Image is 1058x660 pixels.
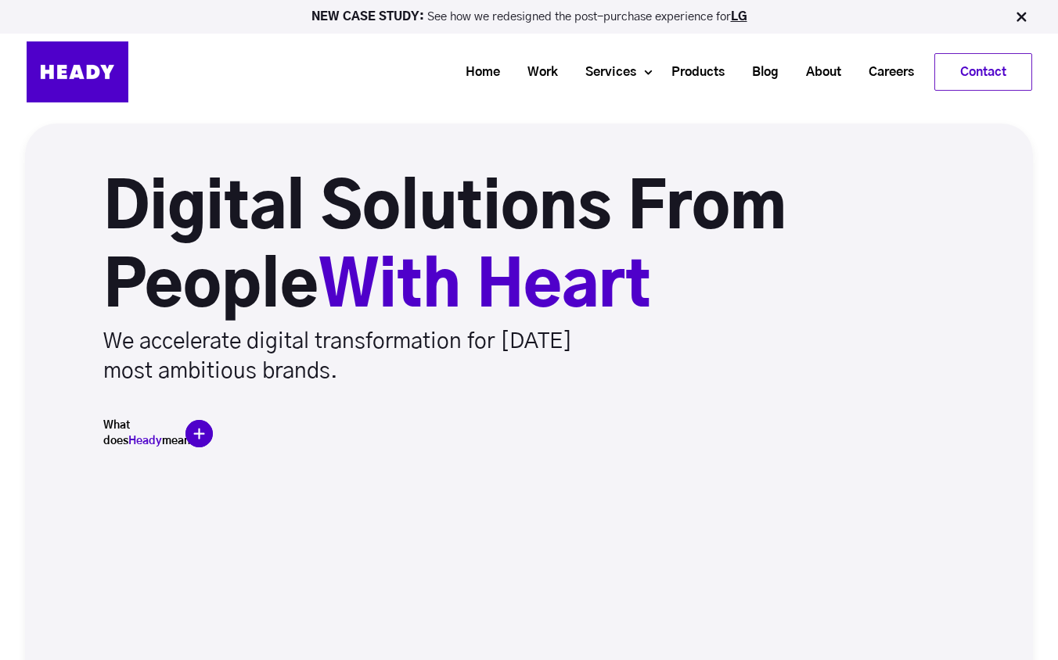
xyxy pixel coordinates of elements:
[566,58,644,87] a: Services
[144,53,1032,91] div: Navigation Menu
[1013,9,1029,25] img: Close Bar
[446,58,508,87] a: Home
[103,170,933,327] h1: Digital Solutions From People
[731,11,747,23] a: LG
[185,420,213,447] img: plus-icon
[103,418,182,449] h5: What does mean?
[732,58,786,87] a: Blog
[7,11,1051,23] p: See how we redesigned the post-purchase experience for
[318,256,651,319] span: With Heart
[508,58,566,87] a: Work
[849,58,922,87] a: Careers
[311,11,427,23] strong: NEW CASE STUDY:
[786,58,849,87] a: About
[27,41,128,102] img: Heady_Logo_Web-01 (1)
[652,58,732,87] a: Products
[103,327,617,386] p: We accelerate digital transformation for [DATE] most ambitious brands.
[128,436,162,447] span: Heady
[935,54,1031,90] a: Contact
